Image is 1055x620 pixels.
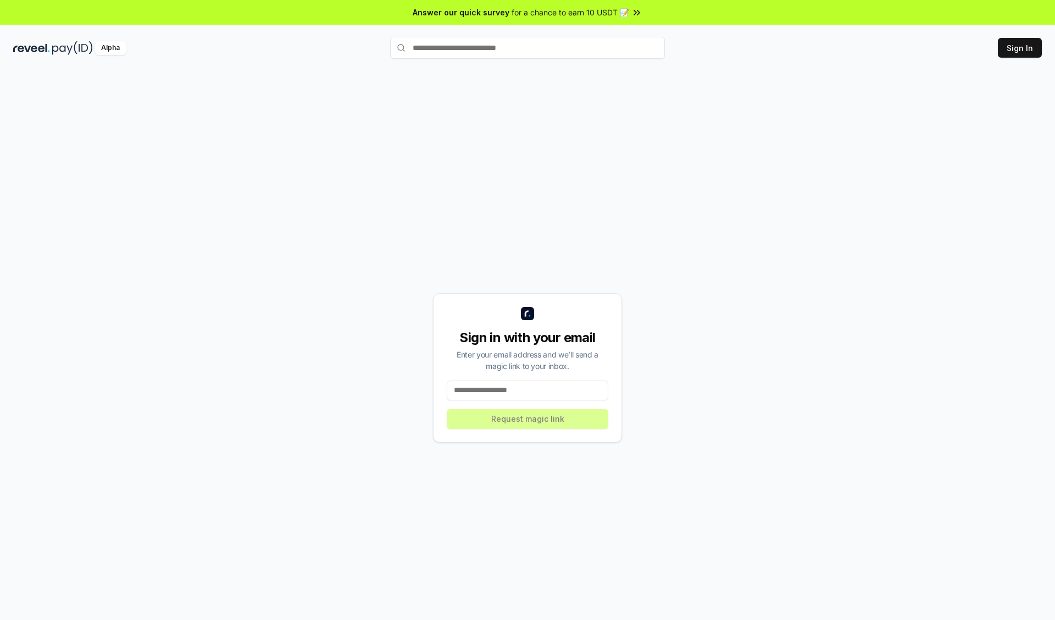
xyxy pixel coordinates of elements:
div: Sign in with your email [447,329,608,347]
img: logo_small [521,307,534,320]
span: for a chance to earn 10 USDT 📝 [512,7,629,18]
div: Alpha [95,41,126,55]
div: Enter your email address and we’ll send a magic link to your inbox. [447,349,608,372]
img: pay_id [52,41,93,55]
button: Sign In [998,38,1042,58]
span: Answer our quick survey [413,7,509,18]
img: reveel_dark [13,41,50,55]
